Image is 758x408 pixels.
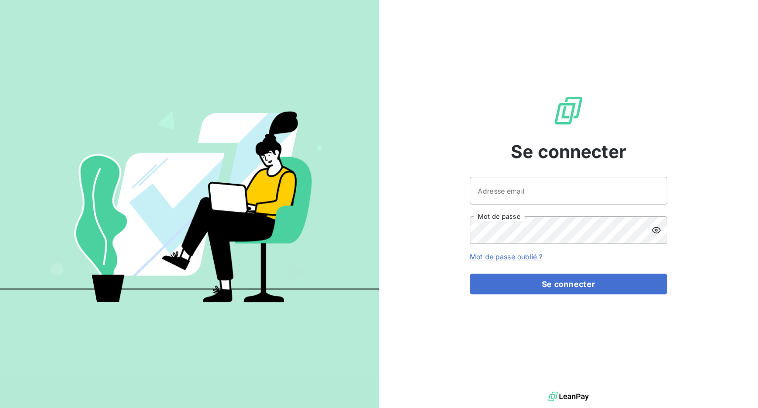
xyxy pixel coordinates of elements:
[470,252,542,261] a: Mot de passe oublié ?
[470,274,667,294] button: Se connecter
[548,389,589,404] img: logo
[470,177,667,204] input: placeholder
[511,138,626,165] span: Se connecter
[553,95,584,126] img: Logo LeanPay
